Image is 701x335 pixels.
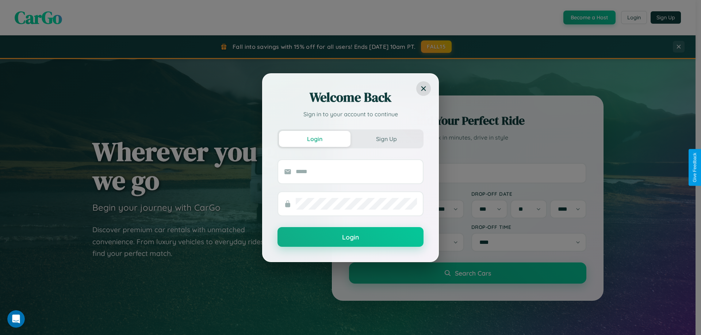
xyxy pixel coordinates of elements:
[277,110,424,118] p: Sign in to your account to continue
[350,131,422,147] button: Sign Up
[277,227,424,247] button: Login
[279,131,350,147] button: Login
[7,310,25,328] iframe: Intercom live chat
[277,89,424,106] h2: Welcome Back
[692,153,697,182] div: Give Feedback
